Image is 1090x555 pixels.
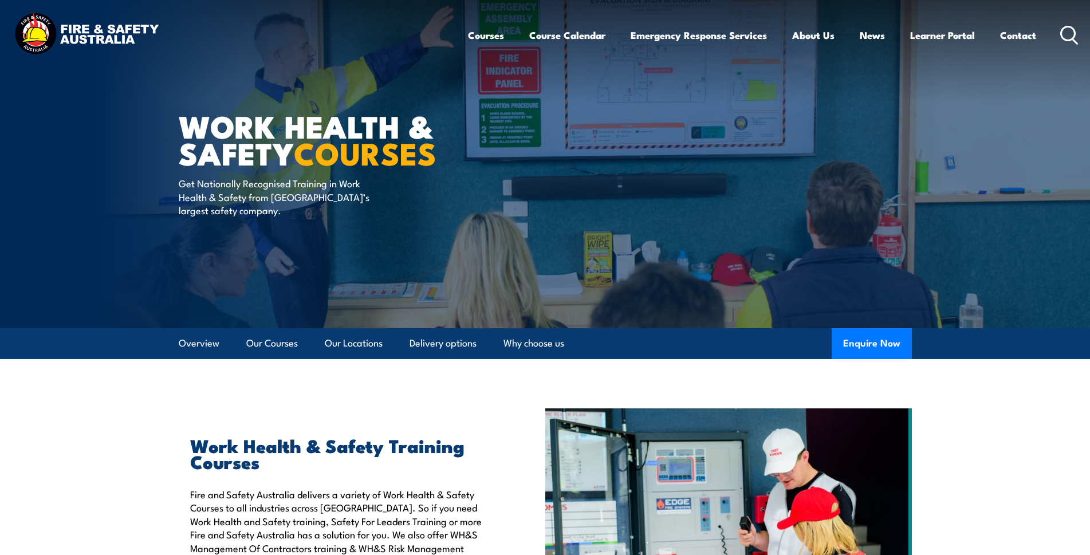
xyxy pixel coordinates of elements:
[246,328,298,359] a: Our Courses
[503,328,564,359] a: Why choose us
[631,20,767,50] a: Emergency Response Services
[792,20,835,50] a: About Us
[179,176,388,217] p: Get Nationally Recognised Training in Work Health & Safety from [GEOGRAPHIC_DATA]’s largest safet...
[832,328,912,359] button: Enquire Now
[468,20,504,50] a: Courses
[325,328,383,359] a: Our Locations
[910,20,975,50] a: Learner Portal
[190,437,493,469] h2: Work Health & Safety Training Courses
[1000,20,1036,50] a: Contact
[529,20,605,50] a: Course Calendar
[410,328,477,359] a: Delivery options
[294,128,436,176] strong: COURSES
[179,112,462,166] h1: Work Health & Safety
[860,20,885,50] a: News
[179,328,219,359] a: Overview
